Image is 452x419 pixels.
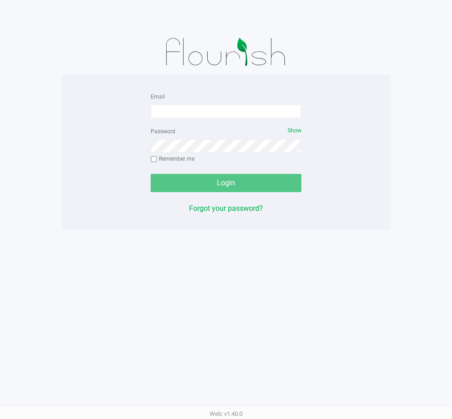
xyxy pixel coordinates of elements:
button: Forgot your password? [189,203,263,214]
span: Show [288,127,301,134]
span: Web: v1.40.0 [210,410,242,417]
label: Email [151,93,165,101]
input: Remember me [151,156,157,162]
label: Remember me [151,155,194,163]
label: Password [151,127,175,136]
